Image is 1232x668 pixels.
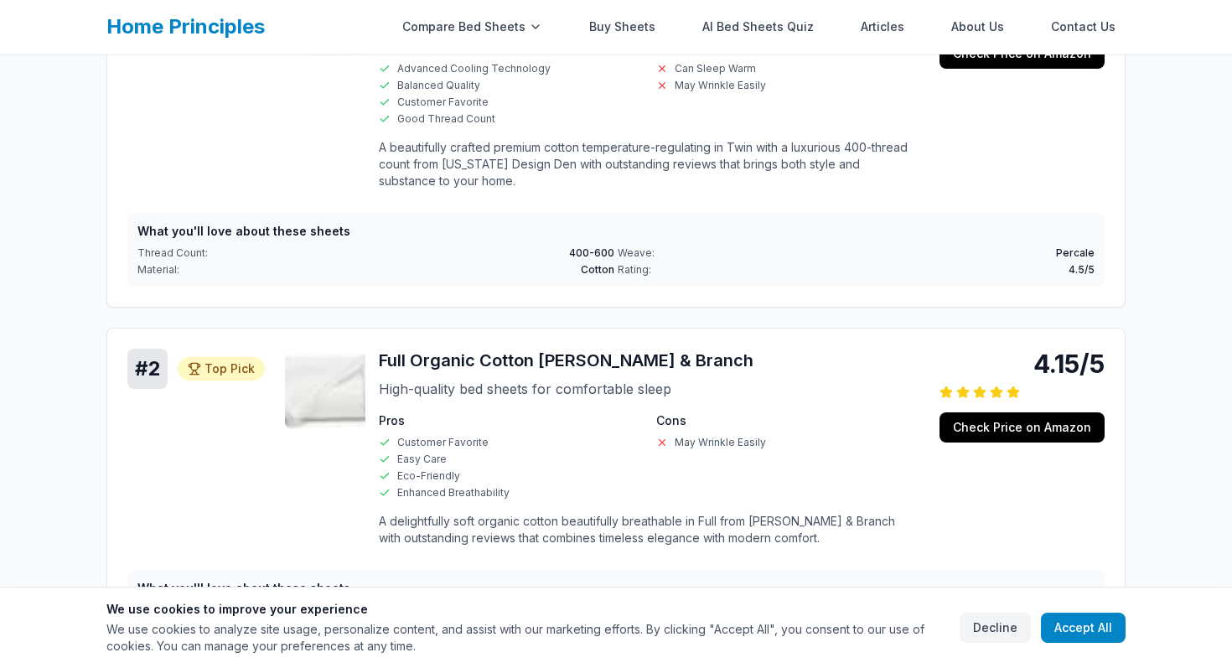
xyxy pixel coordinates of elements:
li: Advanced Cooling Technology [379,62,643,75]
p: High-quality bed sheets for comfortable sleep [379,379,919,399]
span: Cotton [581,263,614,277]
div: # 2 [127,349,168,389]
span: Top Pick [204,360,255,377]
h3: Full Organic Cotton [PERSON_NAME] & Branch [379,349,919,372]
h4: Pros [379,412,643,429]
h3: We use cookies to improve your experience [106,601,946,618]
li: May Wrinkle Easily [656,436,920,449]
a: Check Price on Amazon [940,412,1105,443]
span: Percale [1056,246,1095,260]
span: 400-600 [569,246,614,260]
a: Buy Sheets [579,10,665,44]
h4: What you'll love about these sheets [137,580,1095,597]
button: Decline [960,613,1031,643]
span: Weave: [618,246,655,260]
a: Contact Us [1041,10,1126,44]
h4: Cons [656,412,920,429]
a: Articles [851,10,914,44]
img: Full Organic Cotton Boll & Branch - Cotton product image [285,349,365,429]
h4: What you'll love about these sheets [137,223,1095,240]
li: Balanced Quality [379,79,643,92]
div: Compare Bed Sheets [392,10,552,44]
a: Home Principles [106,14,265,39]
span: Thread Count: [137,246,208,260]
a: AI Bed Sheets Quiz [692,10,824,44]
li: Customer Favorite [379,436,643,449]
li: May Wrinkle Easily [656,79,920,92]
p: A delightfully soft organic cotton beautifully breathable in Full from [PERSON_NAME] & Branch wit... [379,513,919,546]
div: 4.15/5 [940,349,1105,379]
li: Can Sleep Warm [656,62,920,75]
li: Enhanced Breathability [379,486,643,500]
a: About Us [941,10,1014,44]
li: Easy Care [379,453,643,466]
span: Rating: [618,263,651,277]
p: A beautifully crafted premium cotton temperature-regulating in Twin with a luxurious 400-thread c... [379,139,919,189]
li: Good Thread Count [379,112,643,126]
button: Accept All [1041,613,1126,643]
li: Eco-Friendly [379,469,643,483]
li: Customer Favorite [379,96,643,109]
span: Material: [137,263,179,277]
span: 4.5 /5 [1069,263,1095,277]
p: We use cookies to analyze site usage, personalize content, and assist with our marketing efforts.... [106,621,946,655]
